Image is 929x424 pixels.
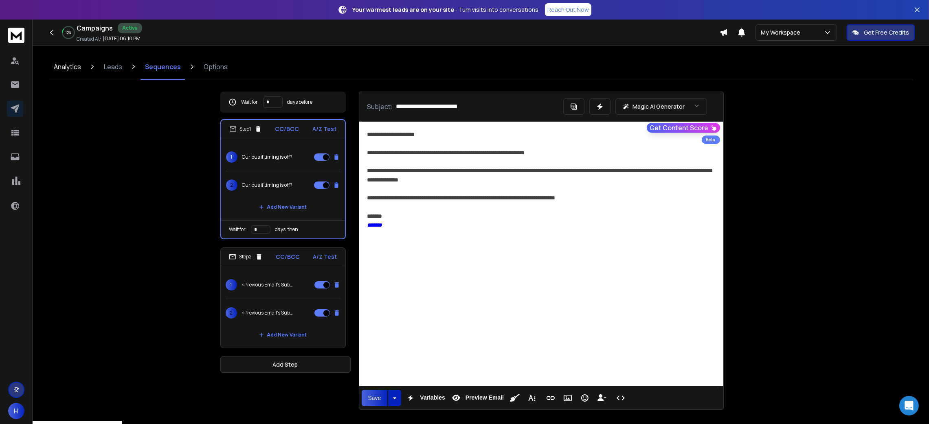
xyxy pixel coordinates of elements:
p: Curious if timing is off? [242,182,293,188]
button: Code View [613,390,628,406]
li: Step2CC/BCCA/Z Test1<Previous Email's Subject>2<Previous Email's Subject>Add New Variant [220,247,346,348]
p: A/Z Test [313,125,337,133]
img: logo [8,28,24,43]
div: Open Intercom Messenger [899,396,919,415]
a: Leads [99,54,127,80]
span: 2 [226,307,237,319]
p: <Previous Email's Subject> [242,282,294,288]
p: Subject: [367,102,393,111]
button: Get Free Credits [847,24,915,41]
button: Emoticons [577,390,593,406]
p: Analytics [54,62,81,72]
span: Variables [418,394,447,401]
p: CC/BCC [275,125,299,133]
p: Wait for [242,99,258,105]
strong: Your warmest leads are on your site [352,6,454,13]
span: 1 [226,279,237,291]
p: days before [288,99,313,105]
p: Reach Out Now [547,6,589,14]
div: Step 2 [229,253,263,260]
p: My Workspace [761,28,804,37]
button: Add New Variant [253,327,314,343]
p: Magic AI Generator [633,103,685,111]
p: Get Free Credits [864,28,909,37]
span: 1 [226,151,237,163]
p: – Turn visits into conversations [352,6,538,14]
p: Wait for [229,226,246,233]
button: Clean HTML [507,390,523,406]
button: Insert Image (Ctrl+P) [560,390,575,406]
p: 10 % [66,30,71,35]
div: Step 1 [229,125,262,133]
button: Preview Email [448,390,505,406]
li: Step1CC/BCCA/Z Test1Curious if timing is off?2Curious if timing is off?Add New VariantWait forday... [220,119,346,239]
div: Beta [702,136,720,144]
button: Get Content Score [647,123,720,133]
button: More Text [524,390,540,406]
button: H [8,403,24,419]
a: Sequences [140,54,186,80]
h1: Campaigns [77,23,113,33]
a: Reach Out Now [545,3,591,16]
button: Add New Variant [253,199,314,215]
a: Options [199,54,233,80]
p: CC/BCC [276,253,300,261]
button: Save [362,390,388,406]
p: Curious if timing is off? [242,154,293,160]
a: Analytics [49,54,86,80]
button: Magic AI Generator [615,98,707,115]
p: Created At: [77,36,101,42]
p: [DATE] 06:10 PM [103,35,141,42]
div: Active [118,23,142,33]
button: Variables [403,390,447,406]
p: <Previous Email's Subject> [242,310,294,316]
span: 2 [226,179,237,191]
button: Insert Link (Ctrl+K) [543,390,558,406]
p: A/Z Test [313,253,337,261]
p: Leads [104,62,122,72]
p: Options [204,62,228,72]
button: Add Step [220,356,351,373]
span: Preview Email [464,394,505,401]
button: Insert Unsubscribe Link [594,390,610,406]
p: Sequences [145,62,181,72]
p: days, then [275,226,299,233]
